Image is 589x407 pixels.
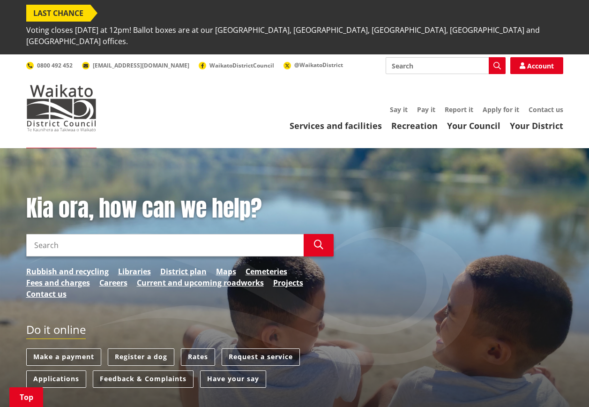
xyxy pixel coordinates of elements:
a: Have your say [200,370,266,388]
a: Make a payment [26,348,101,366]
span: @WaikatoDistrict [294,61,343,69]
a: @WaikatoDistrict [283,61,343,69]
a: Contact us [26,288,67,300]
a: Maps [216,266,236,277]
h1: Kia ora, how can we help? [26,195,334,222]
a: District plan [160,266,207,277]
a: Recreation [391,120,438,131]
input: Search input [386,57,506,74]
a: Your Council [447,120,500,131]
a: Pay it [417,105,435,114]
a: Projects [273,277,303,288]
a: Libraries [118,266,151,277]
input: Search input [26,234,304,256]
a: WaikatoDistrictCouncil [199,61,274,69]
a: Applications [26,370,86,388]
a: Apply for it [483,105,519,114]
a: Rates [181,348,215,366]
a: Account [510,57,563,74]
a: Contact us [529,105,563,114]
a: 0800 492 452 [26,61,73,69]
span: LAST CHANCE [26,5,90,22]
h2: Do it online [26,323,86,339]
a: Register a dog [108,348,174,366]
a: Say it [390,105,408,114]
a: Fees and charges [26,277,90,288]
a: Services and facilities [290,120,382,131]
span: [EMAIL_ADDRESS][DOMAIN_NAME] [93,61,189,69]
span: WaikatoDistrictCouncil [209,61,274,69]
span: 0800 492 452 [37,61,73,69]
a: Feedback & Complaints [93,370,194,388]
a: Top [9,387,43,407]
a: [EMAIL_ADDRESS][DOMAIN_NAME] [82,61,189,69]
a: Cemeteries [246,266,287,277]
span: Voting closes [DATE] at 12pm! Ballot boxes are at our [GEOGRAPHIC_DATA], [GEOGRAPHIC_DATA], [GEOG... [26,22,563,50]
a: Current and upcoming roadworks [137,277,264,288]
a: Your District [510,120,563,131]
a: Request a service [222,348,300,366]
img: Waikato District Council - Te Kaunihera aa Takiwaa o Waikato [26,84,97,131]
a: Report it [445,105,473,114]
a: Rubbish and recycling [26,266,109,277]
a: Careers [99,277,127,288]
